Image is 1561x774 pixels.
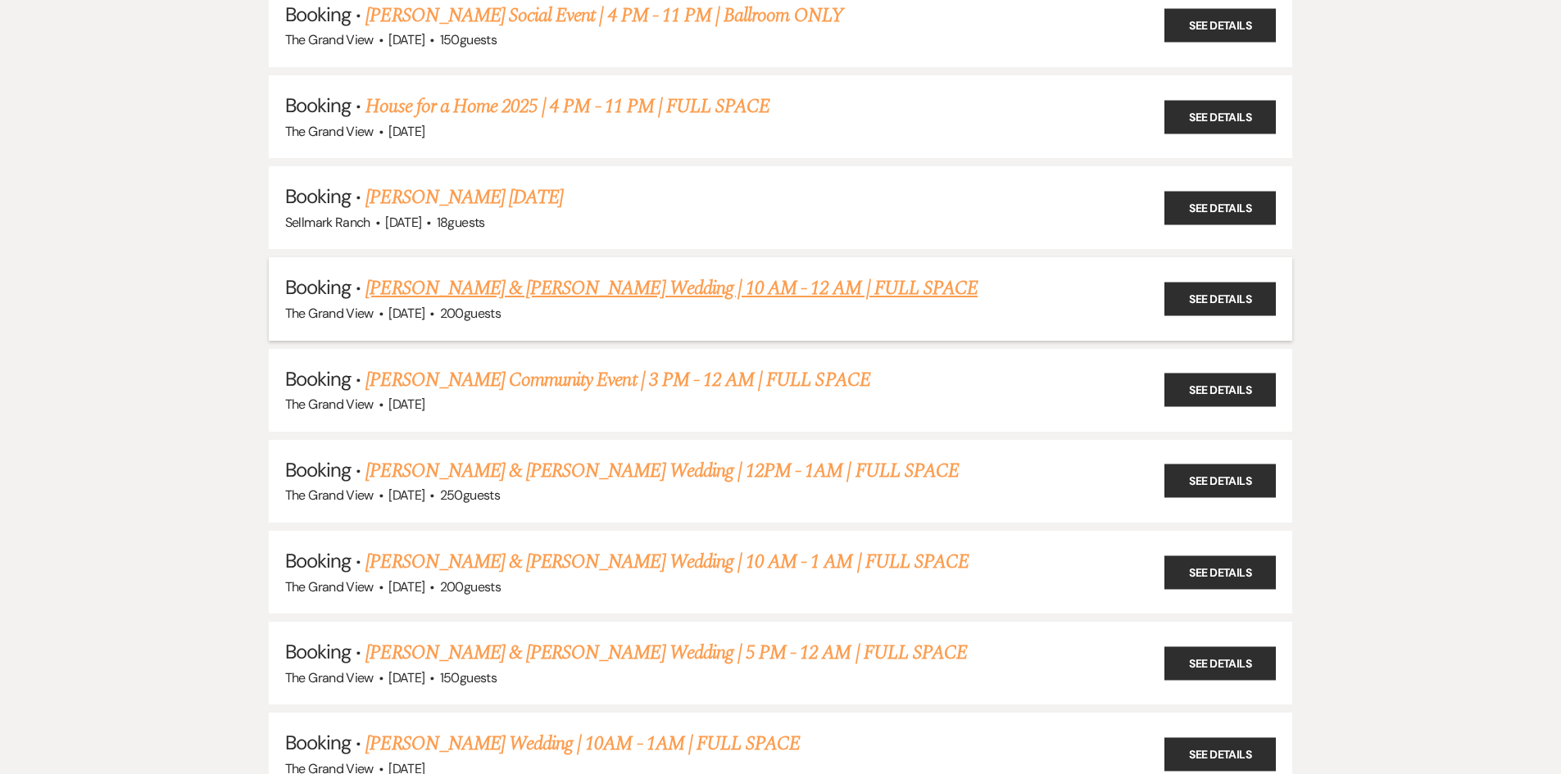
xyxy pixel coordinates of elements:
a: [PERSON_NAME] Social Event | 4 PM - 11 PM | Ballroom ONLY [365,1,842,30]
span: [DATE] [388,305,424,322]
span: Booking [285,730,351,755]
span: Booking [285,274,351,300]
a: [PERSON_NAME] & [PERSON_NAME] Wedding | 5 PM - 12 AM | FULL SPACE [365,638,967,668]
span: The Grand View [285,305,374,322]
span: 150 guests [440,31,497,48]
a: See Details [1164,737,1276,771]
span: [DATE] [388,31,424,48]
span: [DATE] [388,123,424,140]
span: 250 guests [440,487,500,504]
span: Booking [285,2,351,27]
span: The Grand View [285,123,374,140]
a: See Details [1164,9,1276,43]
span: [DATE] [388,669,424,686]
span: [DATE] [388,487,424,504]
span: The Grand View [285,396,374,413]
span: 200 guests [440,305,501,322]
span: 200 guests [440,578,501,595]
span: The Grand View [285,578,374,595]
span: Booking [285,639,351,664]
a: [PERSON_NAME] [DATE] [365,183,563,212]
a: [PERSON_NAME] & [PERSON_NAME] Wedding | 12PM - 1AM | FULL SPACE [365,456,959,486]
a: See Details [1164,191,1276,224]
span: The Grand View [285,31,374,48]
span: [DATE] [385,214,421,231]
span: Sellmark Ranch [285,214,370,231]
a: House for a Home 2025 | 4 PM - 11 PM | FULL SPACE [365,92,769,121]
span: Booking [285,93,351,118]
a: [PERSON_NAME] Community Event | 3 PM - 12 AM | FULL SPACE [365,365,869,395]
span: [DATE] [388,578,424,595]
a: See Details [1164,373,1276,407]
a: [PERSON_NAME] Wedding | 10AM - 1AM | FULL SPACE [365,729,800,758]
span: The Grand View [285,669,374,686]
a: See Details [1164,283,1276,316]
span: 18 guests [437,214,485,231]
a: See Details [1164,555,1276,589]
a: See Details [1164,464,1276,498]
span: 150 guests [440,669,497,686]
a: [PERSON_NAME] & [PERSON_NAME] Wedding | 10 AM - 1 AM | FULL SPACE [365,547,969,577]
a: See Details [1164,100,1276,134]
span: Booking [285,457,351,482]
span: Booking [285,183,351,209]
span: Booking [285,548,351,573]
span: [DATE] [388,396,424,413]
a: See Details [1164,646,1276,680]
span: Booking [285,366,351,392]
a: [PERSON_NAME] & [PERSON_NAME] Wedding | 10 AM - 12 AM | FULL SPACE [365,274,978,303]
span: The Grand View [285,487,374,504]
